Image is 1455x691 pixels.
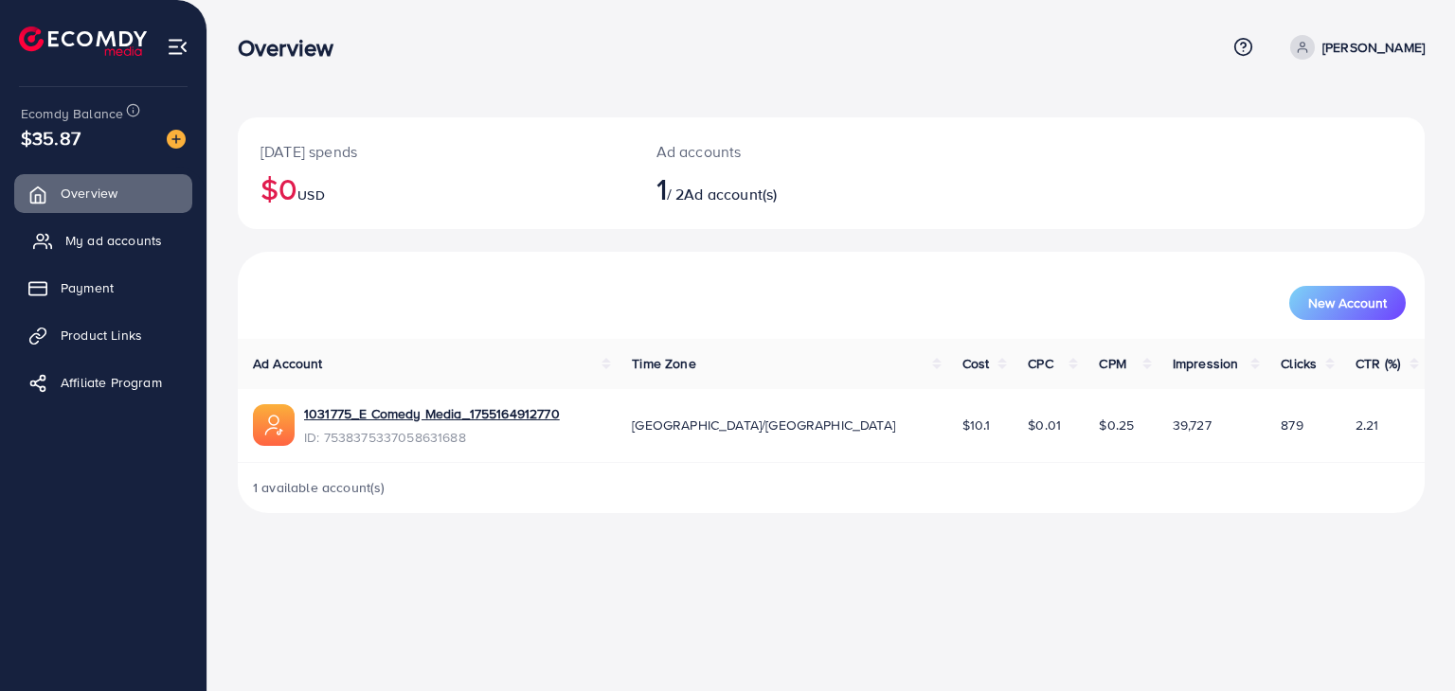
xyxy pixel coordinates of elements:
[238,34,349,62] h3: Overview
[14,174,192,212] a: Overview
[1028,416,1061,434] span: $0.01
[61,326,142,345] span: Product Links
[260,140,611,163] p: [DATE] spends
[1356,416,1379,434] span: 2.21
[656,170,907,206] h2: / 2
[962,416,991,434] span: $10.1
[253,478,386,497] span: 1 available account(s)
[61,278,114,297] span: Payment
[1281,416,1302,434] span: 879
[61,373,162,392] span: Affiliate Program
[1281,354,1317,373] span: Clicks
[167,130,186,149] img: image
[304,404,560,423] a: 1031775_E Comedy Media_1755164912770
[61,184,117,203] span: Overview
[1374,606,1441,677] iframe: Chat
[656,167,667,210] span: 1
[253,404,295,446] img: ic-ads-acc.e4c84228.svg
[1289,286,1406,320] button: New Account
[1099,354,1125,373] span: CPM
[297,186,324,204] span: USD
[21,124,81,151] span: $35.87
[14,221,192,259] a: My ad accounts
[1308,296,1387,310] span: New Account
[684,184,777,204] span: Ad account(s)
[1322,36,1425,59] p: [PERSON_NAME]
[962,354,990,373] span: Cost
[1173,354,1239,373] span: Impression
[14,316,192,354] a: Product Links
[65,231,162,250] span: My ad accounts
[19,27,147,56] img: logo
[304,428,560,447] span: ID: 7538375337058631688
[1283,35,1425,60] a: [PERSON_NAME]
[21,104,123,123] span: Ecomdy Balance
[656,140,907,163] p: Ad accounts
[260,170,611,206] h2: $0
[1099,416,1134,434] span: $0.25
[632,416,895,434] span: [GEOGRAPHIC_DATA]/[GEOGRAPHIC_DATA]
[1356,354,1400,373] span: CTR (%)
[14,363,192,401] a: Affiliate Program
[253,354,323,373] span: Ad Account
[1173,416,1212,434] span: 39,727
[167,36,189,58] img: menu
[632,354,695,373] span: Time Zone
[14,269,192,307] a: Payment
[1028,354,1052,373] span: CPC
